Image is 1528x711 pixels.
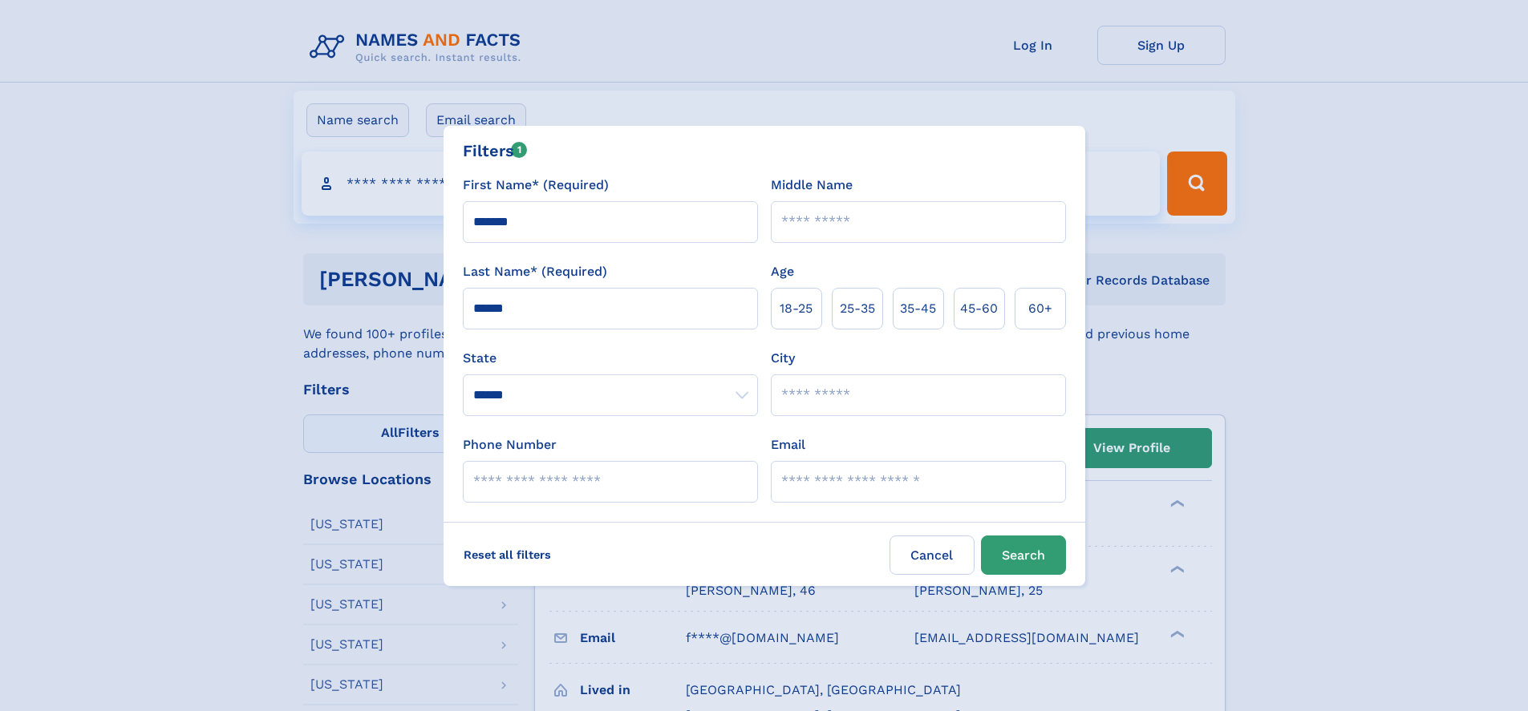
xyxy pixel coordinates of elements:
span: 35‑45 [900,299,936,318]
label: Middle Name [771,176,853,195]
label: Age [771,262,794,281]
label: Phone Number [463,435,557,454]
label: Reset all filters [453,535,561,574]
div: Filters [463,139,528,163]
span: 18‑25 [780,299,813,318]
label: Cancel [890,535,975,575]
label: First Name* (Required) [463,176,609,195]
span: 45‑60 [960,299,998,318]
label: City [771,349,795,368]
label: State [463,349,758,368]
label: Last Name* (Required) [463,262,607,281]
span: 60+ [1028,299,1052,318]
span: 25‑35 [840,299,875,318]
button: Search [981,535,1066,575]
label: Email [771,435,805,454]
